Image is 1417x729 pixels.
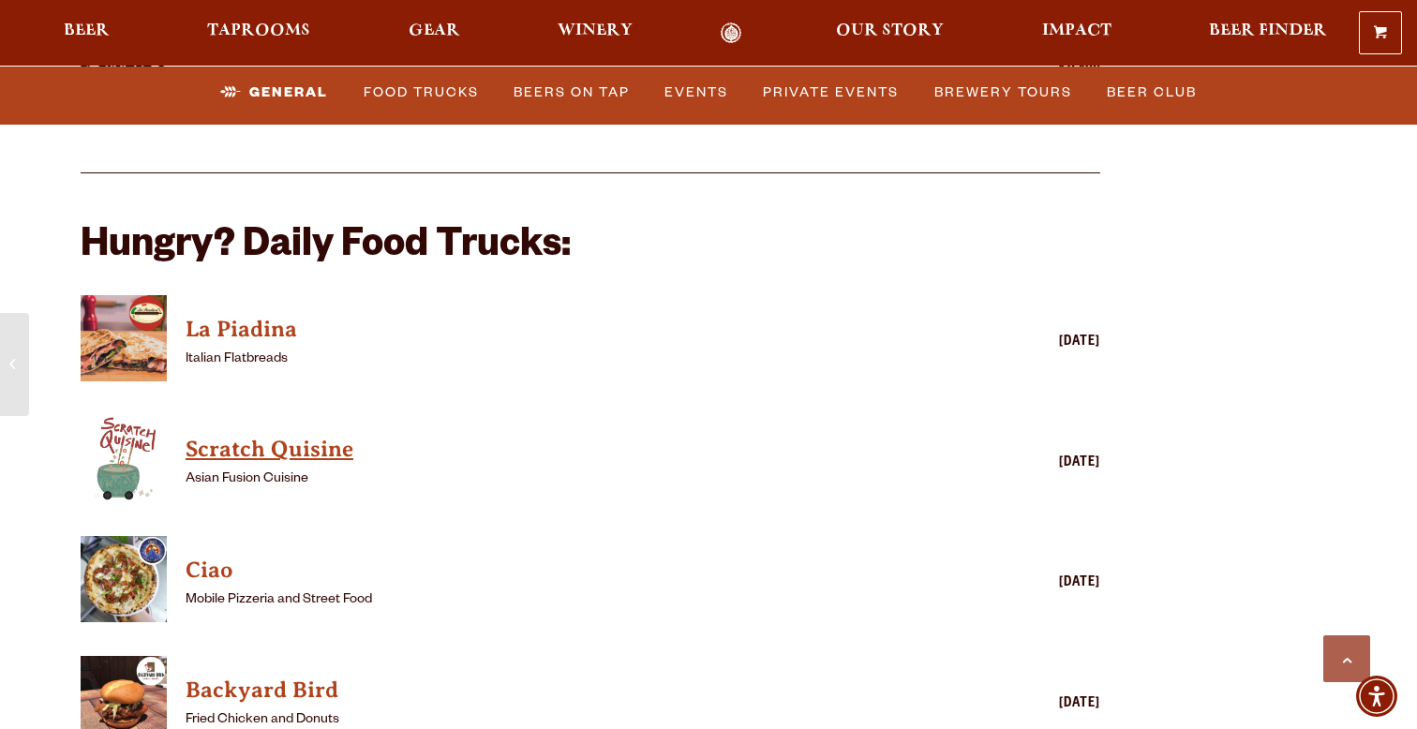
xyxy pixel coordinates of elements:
a: View Ciao details (opens in a new window) [81,536,167,632]
a: Odell Home [695,22,766,44]
img: thumbnail food truck [81,536,167,622]
a: Scroll to top [1323,635,1370,682]
div: [DATE] [950,573,1100,595]
img: thumbnail food truck [81,295,167,381]
a: Events [657,70,736,113]
div: Accessibility Menu [1356,676,1397,717]
span: Impact [1042,23,1111,38]
a: Our Story [824,22,956,44]
h4: Backyard Bird [186,676,941,706]
a: Food Trucks [356,70,486,113]
h4: Ciao [186,556,941,586]
p: Asian Fusion Cuisine [186,469,941,491]
span: Winery [558,23,633,38]
a: View La Piadina details (opens in a new window) [186,311,941,349]
span: Beer [64,23,110,38]
img: thumbnail food truck [81,415,167,501]
a: Beer [52,22,122,44]
a: Beer Club [1099,70,1204,113]
span: Taprooms [207,23,310,38]
div: [DATE] [950,693,1100,716]
a: Beers on Tap [506,70,637,113]
h4: Scratch Quisine [186,435,941,465]
a: View La Piadina details (opens in a new window) [81,295,167,392]
a: View Scratch Quisine details (opens in a new window) [81,415,167,512]
div: [DATE] [950,332,1100,354]
a: View Ciao details (opens in a new window) [186,552,941,589]
a: Taprooms [195,22,322,44]
a: Brewery Tours [927,70,1080,113]
a: Beer Finder [1197,22,1339,44]
p: Italian Flatbreads [186,349,941,371]
div: [DATE] [950,453,1100,475]
p: Mobile Pizzeria and Street Food [186,589,941,612]
span: Beer Finder [1209,23,1327,38]
span: Our Story [836,23,944,38]
a: Impact [1030,22,1124,44]
a: View Scratch Quisine details (opens in a new window) [186,431,941,469]
a: Private Events [755,70,906,113]
h2: Hungry? Daily Food Trucks: [81,226,1100,271]
a: General [213,70,336,113]
a: View Backyard Bird details (opens in a new window) [186,672,941,709]
a: Winery [545,22,645,44]
h4: La Piadina [186,315,941,345]
span: Gear [409,23,460,38]
a: Gear [396,22,472,44]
